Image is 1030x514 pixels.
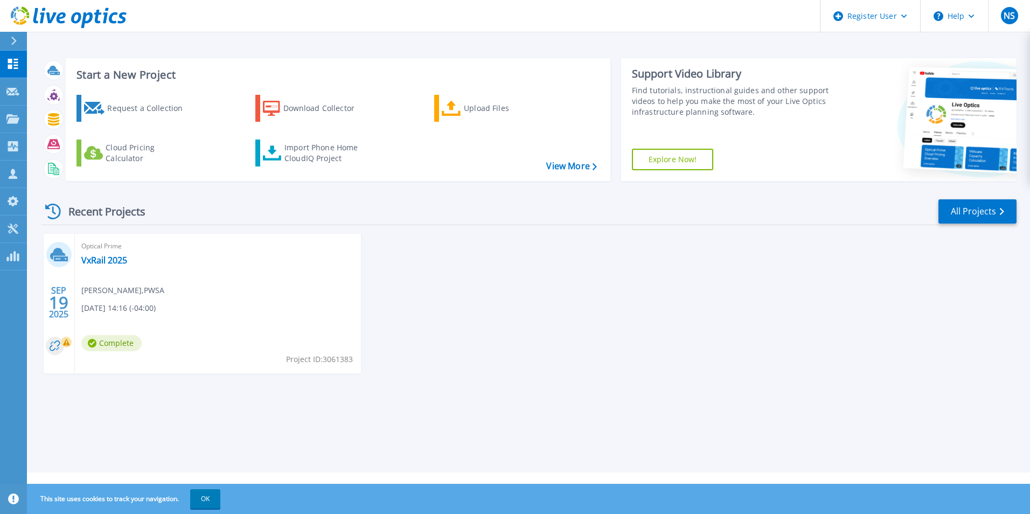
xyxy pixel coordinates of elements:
[546,161,596,171] a: View More
[190,489,220,509] button: OK
[434,95,554,122] a: Upload Files
[81,284,164,296] span: [PERSON_NAME] , PWSA
[632,85,833,117] div: Find tutorials, instructional guides and other support videos to help you make the most of your L...
[30,489,220,509] span: This site uses cookies to track your navigation.
[938,199,1017,224] a: All Projects
[76,140,197,166] a: Cloud Pricing Calculator
[81,335,142,351] span: Complete
[48,283,69,322] div: SEP 2025
[632,67,833,81] div: Support Video Library
[283,98,370,119] div: Download Collector
[107,98,193,119] div: Request a Collection
[76,95,197,122] a: Request a Collection
[81,240,354,252] span: Optical Prime
[1004,11,1015,20] span: NS
[106,142,192,164] div: Cloud Pricing Calculator
[464,98,550,119] div: Upload Files
[81,302,156,314] span: [DATE] 14:16 (-04:00)
[632,149,714,170] a: Explore Now!
[286,353,353,365] span: Project ID: 3061383
[49,298,68,307] span: 19
[284,142,368,164] div: Import Phone Home CloudIQ Project
[41,198,160,225] div: Recent Projects
[255,95,375,122] a: Download Collector
[76,69,596,81] h3: Start a New Project
[81,255,127,266] a: VxRail 2025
